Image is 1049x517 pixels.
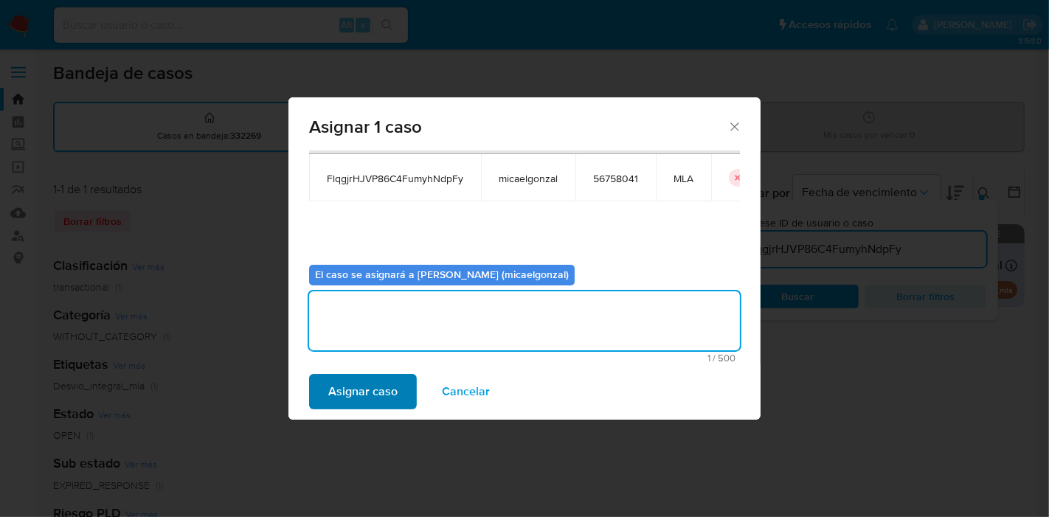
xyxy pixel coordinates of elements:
[499,172,558,185] span: micaelgonzal
[315,267,569,282] b: El caso se asignará a [PERSON_NAME] (micaelgonzal)
[674,172,693,185] span: MLA
[327,172,463,185] span: FlqgjrHJVP86C4FumyhNdpFy
[288,97,761,420] div: assign-modal
[314,353,735,363] span: Máximo 500 caracteres
[423,374,509,409] button: Cancelar
[309,118,727,136] span: Asignar 1 caso
[328,375,398,408] span: Asignar caso
[729,169,747,187] button: icon-button
[442,375,490,408] span: Cancelar
[593,172,638,185] span: 56758041
[727,119,741,133] button: Cerrar ventana
[309,374,417,409] button: Asignar caso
